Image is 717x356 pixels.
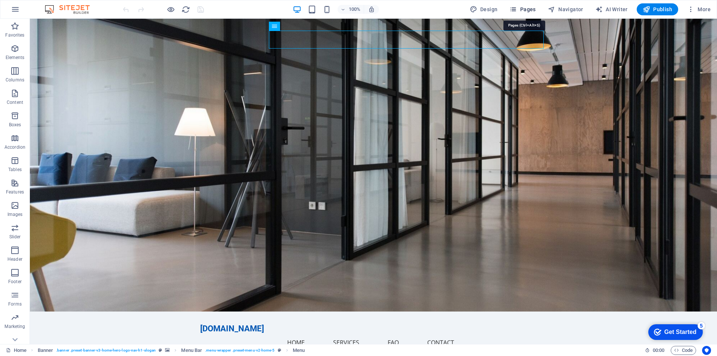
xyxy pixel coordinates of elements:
span: . menu-wrapper .preset-menu-v2-home-5 [205,346,274,355]
span: More [687,6,711,13]
span: Design [470,6,498,13]
i: This element contains a background [165,348,170,352]
button: reload [181,5,190,14]
p: Footer [8,279,22,285]
button: Design [467,3,501,15]
span: Click to select. Double-click to edit [181,346,202,355]
button: Usercentrics [702,346,711,355]
p: Tables [8,167,22,173]
h6: 100% [349,5,361,14]
p: Elements [6,55,25,61]
span: . banner .preset-banner-v3-home-hero-logo-nav-h1-slogan [56,346,156,355]
i: This element is a customizable preset [159,348,162,352]
span: Code [674,346,693,355]
nav: breadcrumb [38,346,305,355]
p: Boxes [9,122,21,128]
div: Get Started [22,8,54,15]
p: Header [7,256,22,262]
p: Accordion [4,144,25,150]
h6: Session time [645,346,665,355]
button: Pages [506,3,538,15]
i: This element is a customizable preset [278,348,281,352]
p: Content [7,99,23,105]
span: Publish [643,6,672,13]
p: Forms [8,301,22,307]
button: 100% [338,5,364,14]
button: Code [671,346,696,355]
p: Columns [6,77,24,83]
span: Click to select. Double-click to edit [293,346,305,355]
p: Favorites [5,32,24,38]
img: Editor Logo [43,5,99,14]
div: Get Started 5 items remaining, 0% complete [6,4,60,19]
p: Images [7,211,23,217]
button: Publish [637,3,678,15]
i: On resize automatically adjust zoom level to fit chosen device. [368,6,375,13]
button: More [684,3,714,15]
a: Click to cancel selection. Double-click to open Pages [6,346,27,355]
span: : [658,347,659,353]
span: AI Writer [595,6,628,13]
span: Navigator [548,6,583,13]
span: 00 00 [653,346,664,355]
div: 5 [55,1,63,9]
button: Navigator [545,3,586,15]
p: Marketing [4,324,25,329]
p: Features [6,189,24,195]
p: Slider [9,234,21,240]
button: AI Writer [592,3,631,15]
span: Pages [509,6,536,13]
span: Click to select. Double-click to edit [38,346,53,355]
